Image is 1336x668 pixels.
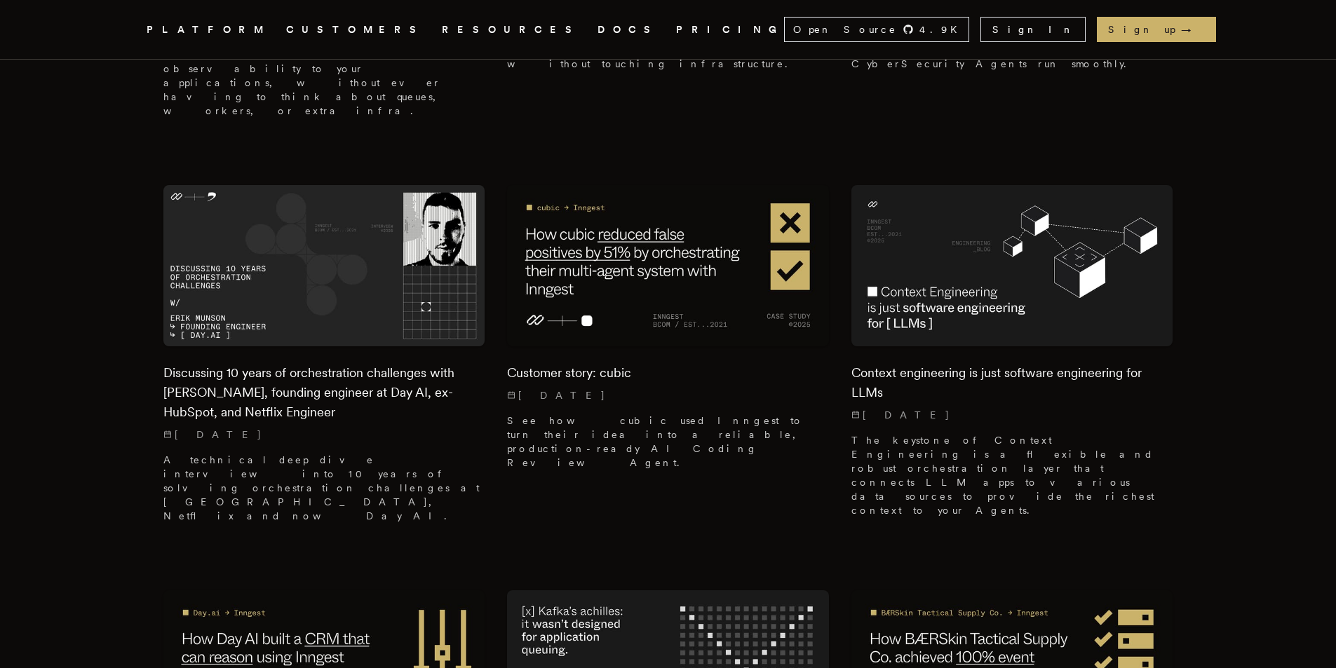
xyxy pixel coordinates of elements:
[851,185,1173,528] a: Featured image for Context engineering is just software engineering for LLMs blog postContext eng...
[507,414,829,470] p: See how cubic used Inngest to turn their idea into a reliable, production-ready AI Coding Review ...
[163,428,485,442] p: [DATE]
[676,21,784,39] a: PRICING
[851,185,1173,346] img: Featured image for Context engineering is just software engineering for LLMs blog post
[286,21,425,39] a: CUSTOMERS
[163,453,485,523] p: A technical deep dive interview into 10 years of solving orchestration challenges at [GEOGRAPHIC_...
[147,21,269,39] button: PLATFORM
[919,22,966,36] span: 4.9 K
[507,185,829,480] a: Featured image for Customer story: cubic blog postCustomer story: cubic[DATE] See how cubic used ...
[1181,22,1205,36] span: →
[163,185,485,346] img: Featured image for Discussing 10 years of orchestration challenges with Erik Munson, founding eng...
[851,433,1173,517] p: The keystone of Context Engineering is a flexible and robust orchestration layer that connects LL...
[793,22,897,36] span: Open Source
[507,185,829,346] img: Featured image for Customer story: cubic blog post
[851,363,1173,402] h2: Context engineering is just software engineering for LLMs
[980,17,1086,42] a: Sign In
[507,363,829,383] h2: Customer story: cubic
[598,21,659,39] a: DOCS
[163,185,485,533] a: Featured image for Discussing 10 years of orchestration challenges with Erik Munson, founding eng...
[1097,17,1216,42] a: Sign up
[163,363,485,422] h2: Discussing 10 years of orchestration challenges with [PERSON_NAME], founding engineer at Day AI, ...
[851,408,1173,422] p: [DATE]
[507,388,829,402] p: [DATE]
[442,21,581,39] button: RESOURCES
